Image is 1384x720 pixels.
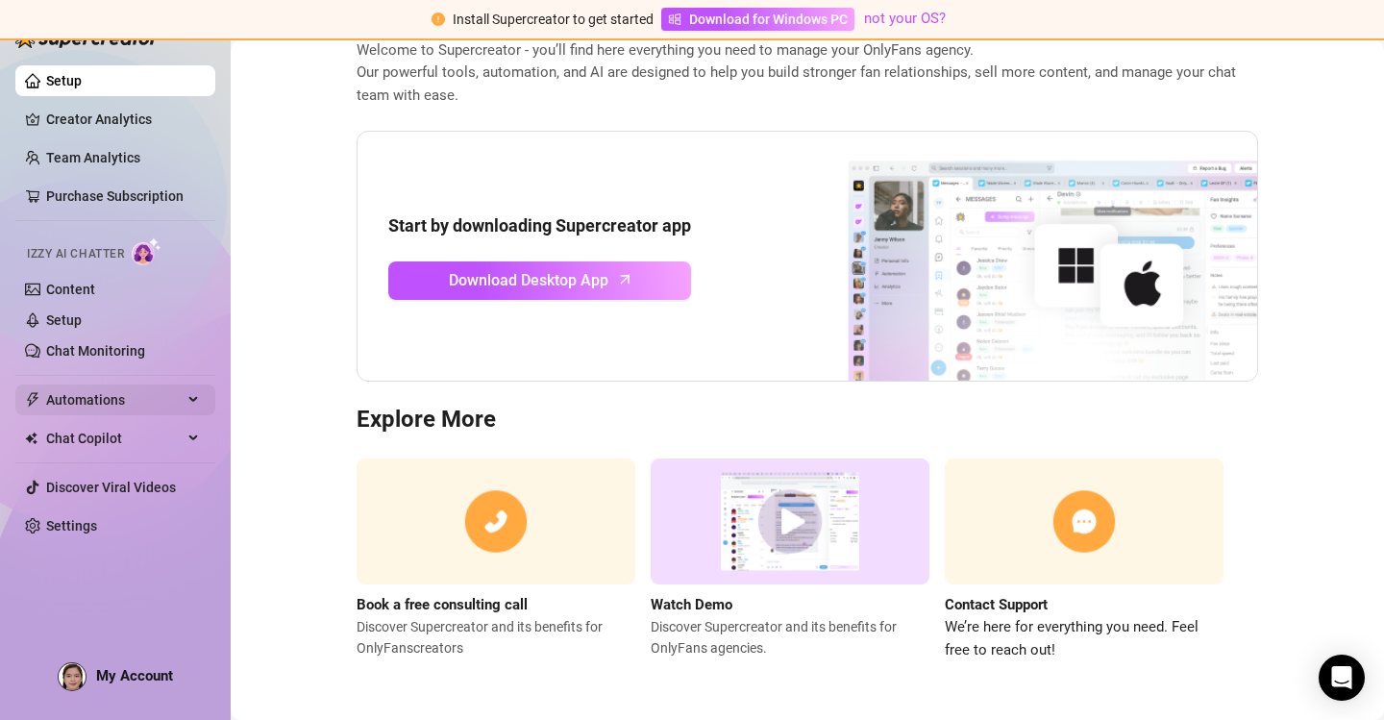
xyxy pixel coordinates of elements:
a: Setup [46,73,82,88]
span: Automations [46,385,183,415]
img: download app [777,132,1257,382]
img: AI Chatter [132,237,161,265]
img: contact support [945,459,1223,584]
a: Book a free consulting callDiscover Supercreator and its benefits for OnlyFanscreators [357,459,635,661]
strong: Watch Demo [651,596,732,613]
a: Chat Monitoring [46,343,145,359]
a: Content [46,282,95,297]
a: not your OS? [864,10,946,27]
a: Watch DemoDiscover Supercreator and its benefits for OnlyFans agencies. [651,459,929,661]
span: My Account [96,667,173,684]
span: Welcome to Supercreator - you’ll find here everything you need to manage your OnlyFans agency. Ou... [357,39,1258,108]
span: Discover Supercreator and its benefits for OnlyFans agencies. [651,616,929,658]
span: windows [668,12,681,26]
span: Discover Supercreator and its benefits for OnlyFans creators [357,616,635,658]
span: exclamation-circle [432,12,445,26]
h3: Explore More [357,405,1258,435]
strong: Start by downloading Supercreator app [388,215,691,236]
span: Izzy AI Chatter [27,245,124,263]
strong: Book a free consulting call [357,596,528,613]
img: Chat Copilot [25,432,37,445]
a: Setup [46,312,82,328]
a: Purchase Subscription [46,188,184,204]
a: Team Analytics [46,150,140,165]
div: Open Intercom Messenger [1319,655,1365,701]
span: We’re here for everything you need. Feel free to reach out! [945,616,1223,661]
span: Chat Copilot [46,423,183,454]
img: ACg8ocJjGDf9NwkhICa6GCB6Nbd9BqeCBchVcFV4h6R0FG7atC1ey77N=s96-c [59,663,86,690]
span: Install Supercreator to get started [453,12,654,27]
span: arrow-up [614,268,636,290]
a: Discover Viral Videos [46,480,176,495]
a: Settings [46,518,97,534]
a: Creator Analytics [46,104,200,135]
strong: Contact Support [945,596,1048,613]
span: Download Desktop App [449,268,608,292]
a: Download for Windows PC [661,8,854,31]
span: Download for Windows PC [689,9,848,30]
span: thunderbolt [25,392,40,408]
a: Download Desktop Apparrow-up [388,261,691,300]
img: supercreator demo [651,459,929,584]
img: consulting call [357,459,635,584]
